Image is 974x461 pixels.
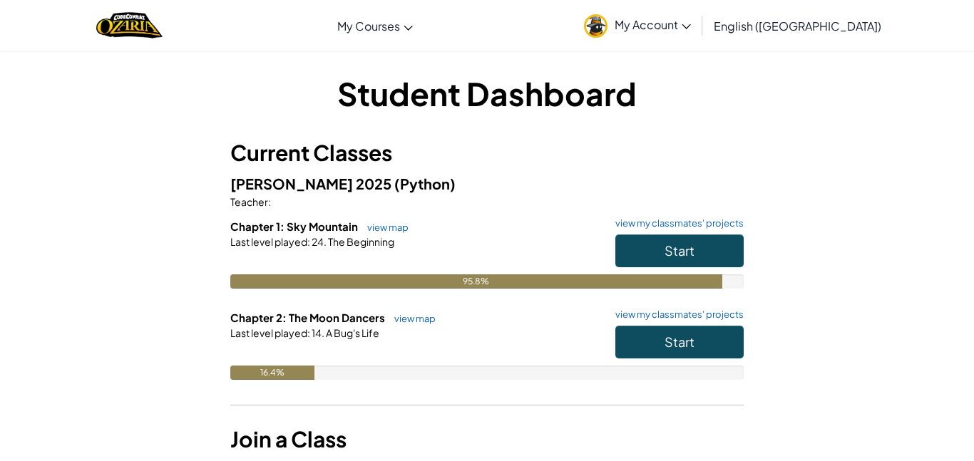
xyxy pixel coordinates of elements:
[387,313,436,324] a: view map
[330,6,420,45] a: My Courses
[307,235,310,248] span: :
[230,366,314,380] div: 16.4%
[230,311,387,324] span: Chapter 2: The Moon Dancers
[360,222,409,233] a: view map
[268,195,271,208] span: :
[230,195,268,208] span: Teacher
[310,326,324,339] span: 14.
[310,235,327,248] span: 24.
[615,17,691,32] span: My Account
[307,326,310,339] span: :
[608,219,744,228] a: view my classmates' projects
[230,219,360,233] span: Chapter 1: Sky Mountain
[665,333,694,350] span: Start
[615,234,744,267] button: Start
[230,175,394,192] span: [PERSON_NAME] 2025
[230,71,744,115] h1: Student Dashboard
[665,242,694,259] span: Start
[394,175,456,192] span: (Python)
[230,137,744,169] h3: Current Classes
[96,11,163,40] img: Home
[230,274,722,289] div: 95.8%
[230,235,307,248] span: Last level played
[327,235,394,248] span: The Beginning
[337,19,400,33] span: My Courses
[577,3,698,48] a: My Account
[608,310,744,319] a: view my classmates' projects
[714,19,881,33] span: English ([GEOGRAPHIC_DATA])
[96,11,163,40] a: Ozaria by CodeCombat logo
[324,326,379,339] span: A Bug's Life
[584,14,608,38] img: avatar
[230,326,307,339] span: Last level played
[615,326,744,358] button: Start
[230,423,744,455] h3: Join a Class
[707,6,888,45] a: English ([GEOGRAPHIC_DATA])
